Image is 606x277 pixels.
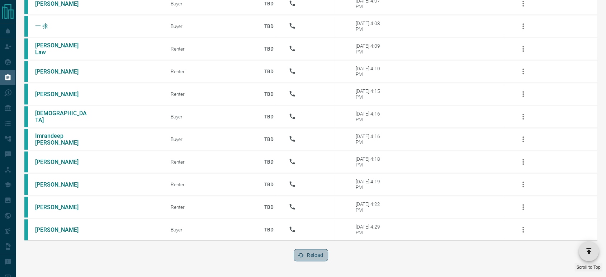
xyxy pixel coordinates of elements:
[260,175,278,194] p: TBD
[294,249,328,261] button: Reload
[24,219,28,240] div: condos.ca
[260,17,278,36] p: TBD
[35,110,89,123] a: [DEMOGRAPHIC_DATA]
[35,0,89,7] a: [PERSON_NAME]
[356,201,386,213] div: [DATE] 4:22 PM
[171,23,249,29] div: Buyer
[356,133,386,145] div: [DATE] 4:16 PM
[577,265,601,270] span: Scroll to Top
[24,106,28,127] div: condos.ca
[24,174,28,195] div: condos.ca
[356,156,386,168] div: [DATE] 4:18 PM
[171,136,249,142] div: Buyer
[356,224,386,235] div: [DATE] 4:29 PM
[356,179,386,190] div: [DATE] 4:19 PM
[260,107,278,126] p: TBD
[171,204,249,210] div: Renter
[171,182,249,187] div: Renter
[356,43,386,55] div: [DATE] 4:09 PM
[24,38,28,59] div: condos.ca
[35,204,89,211] a: [PERSON_NAME]
[260,197,278,217] p: TBD
[260,62,278,81] p: TBD
[356,88,386,100] div: [DATE] 4:15 PM
[356,66,386,77] div: [DATE] 4:10 PM
[24,61,28,82] div: condos.ca
[35,226,89,233] a: [PERSON_NAME]
[260,152,278,172] p: TBD
[24,129,28,150] div: condos.ca
[171,69,249,74] div: Renter
[35,159,89,165] a: [PERSON_NAME]
[24,151,28,172] div: condos.ca
[24,16,28,37] div: condos.ca
[171,46,249,52] div: Renter
[24,197,28,217] div: condos.ca
[260,84,278,104] p: TBD
[35,42,89,56] a: [PERSON_NAME] Law
[356,20,386,32] div: [DATE] 4:08 PM
[35,132,89,146] a: Imrandeep [PERSON_NAME]
[356,111,386,122] div: [DATE] 4:16 PM
[260,130,278,149] p: TBD
[171,159,249,165] div: Renter
[260,220,278,239] p: TBD
[171,227,249,233] div: Buyer
[35,181,89,188] a: [PERSON_NAME]
[171,114,249,119] div: Buyer
[35,91,89,98] a: [PERSON_NAME]
[24,84,28,104] div: condos.ca
[171,91,249,97] div: Renter
[35,68,89,75] a: [PERSON_NAME]
[35,23,89,30] a: 一 张
[260,39,278,58] p: TBD
[171,1,249,6] div: Buyer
